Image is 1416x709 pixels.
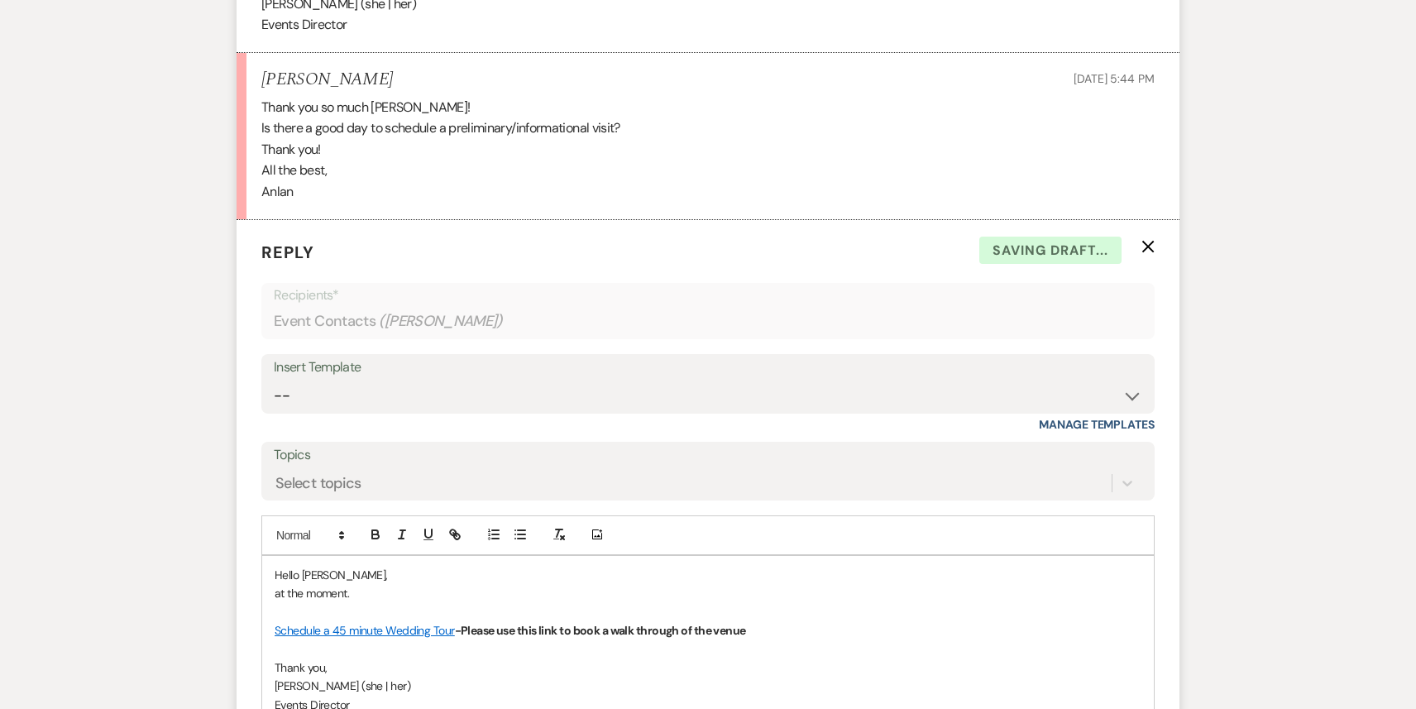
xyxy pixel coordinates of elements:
div: Insert Template [274,356,1142,380]
span: Reply [261,242,314,263]
p: [PERSON_NAME] (she | her) [275,677,1141,695]
label: Topics [274,443,1142,467]
div: Thank you so much [PERSON_NAME]! Is there a good day to schedule a preliminary/informational visi... [261,97,1155,203]
p: Recipients* [274,285,1142,306]
a: Manage Templates [1039,417,1155,432]
p: Thank you, [275,659,1141,677]
h5: [PERSON_NAME] [261,69,393,90]
p: Events Director [261,14,1155,36]
div: Event Contacts [274,305,1142,338]
span: ( [PERSON_NAME] ) [379,310,503,333]
p: at the moment. [275,584,1141,602]
strong: -Please use this link to book a walk through of the venue [455,623,746,638]
span: [DATE] 5:44 PM [1074,71,1155,86]
div: Select topics [275,472,361,494]
p: Hello [PERSON_NAME], [275,566,1141,584]
a: Schedule a 45 minute Wedding Tour [275,623,455,638]
span: Saving draft... [979,237,1122,265]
